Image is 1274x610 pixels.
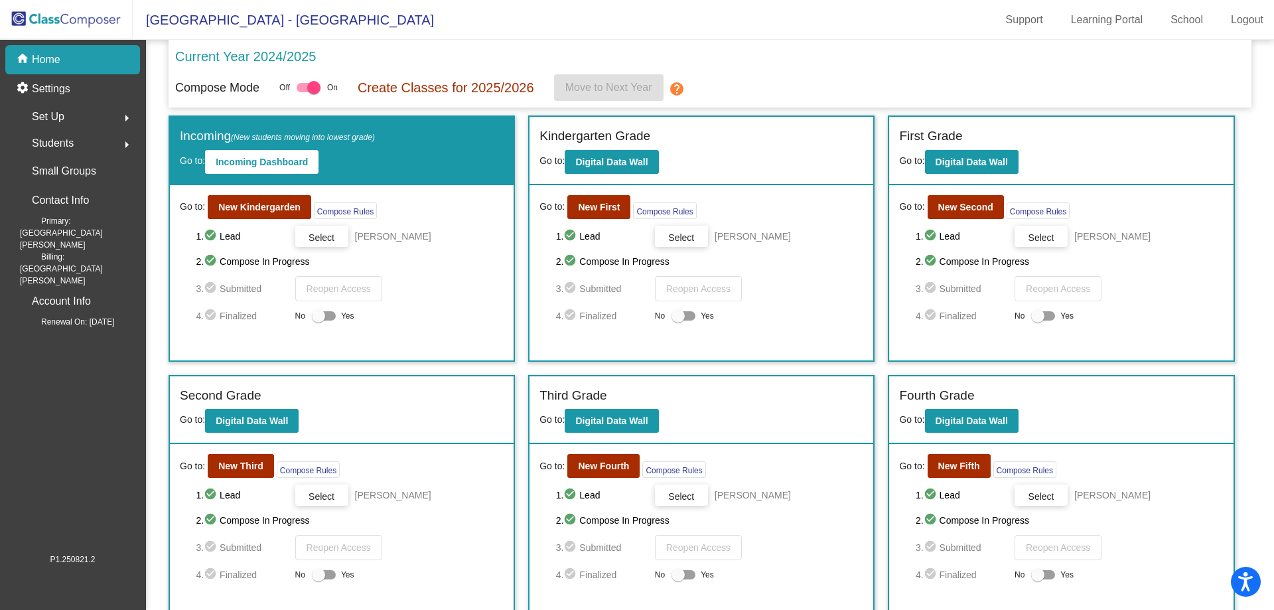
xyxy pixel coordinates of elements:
button: Compose Rules [1007,202,1070,219]
span: 4. Finalized [556,567,648,583]
mat-icon: help [669,81,685,97]
button: Compose Rules [314,202,377,219]
span: 1. Lead [916,228,1008,244]
span: [PERSON_NAME] [1074,230,1151,243]
p: Current Year 2024/2025 [175,46,316,66]
span: Billing: [GEOGRAPHIC_DATA][PERSON_NAME] [20,251,140,287]
button: Compose Rules [277,461,340,478]
mat-icon: check_circle [924,281,940,297]
span: [GEOGRAPHIC_DATA] - [GEOGRAPHIC_DATA] [133,9,434,31]
button: New Fifth [928,454,991,478]
label: Fourth Grade [899,386,974,406]
mat-icon: check_circle [204,512,220,528]
span: Select [668,232,694,243]
span: Off [279,82,290,94]
b: New Third [218,461,263,471]
span: Select [668,491,694,502]
button: New First [567,195,630,219]
span: 1. Lead [556,228,648,244]
span: 3. Submitted [916,281,1008,297]
span: Go to: [539,155,565,166]
b: New Second [938,202,993,212]
span: 4. Finalized [916,567,1008,583]
mat-icon: check_circle [924,567,940,583]
mat-icon: check_circle [563,512,579,528]
span: 1. Lead [196,487,288,503]
a: Logout [1220,9,1274,31]
span: Reopen Access [666,542,731,553]
span: 2. Compose In Progress [196,512,504,528]
span: 2. Compose In Progress [916,512,1224,528]
span: Select [1028,491,1054,502]
b: New Fourth [578,461,629,471]
span: Go to: [180,459,205,473]
span: Reopen Access [307,283,371,294]
button: Compose Rules [642,461,705,478]
button: Reopen Access [1015,535,1101,560]
button: Digital Data Wall [925,150,1019,174]
mat-icon: arrow_right [119,137,135,153]
span: Select [309,232,334,243]
span: Select [309,491,334,502]
span: Select [1028,232,1054,243]
span: (New students moving into lowest grade) [231,133,375,142]
span: Primary: [GEOGRAPHIC_DATA][PERSON_NAME] [20,215,140,251]
button: Reopen Access [1015,276,1101,301]
span: Reopen Access [1026,542,1090,553]
span: Yes [341,567,354,583]
mat-icon: check_circle [563,487,579,503]
mat-icon: arrow_right [119,110,135,126]
b: Digital Data Wall [936,416,1008,426]
span: 2. Compose In Progress [556,254,864,269]
span: Go to: [180,414,205,425]
span: Yes [341,308,354,324]
a: Learning Portal [1060,9,1154,31]
b: New Fifth [938,461,980,471]
span: [PERSON_NAME] [1074,489,1151,502]
span: 1. Lead [556,487,648,503]
span: No [295,569,305,581]
mat-icon: home [16,52,32,68]
b: New Kindergarden [218,202,301,212]
button: Select [1015,485,1068,506]
mat-icon: check_circle [204,228,220,244]
span: No [655,569,665,581]
button: Compose Rules [633,202,696,219]
span: No [1015,310,1025,322]
mat-icon: check_circle [924,254,940,269]
span: [PERSON_NAME] [715,230,791,243]
span: Move to Next Year [565,82,652,93]
span: 4. Finalized [196,308,288,324]
button: Reopen Access [295,535,382,560]
span: 1. Lead [196,228,288,244]
mat-icon: check_circle [563,228,579,244]
mat-icon: check_circle [204,567,220,583]
span: Go to: [539,200,565,214]
span: No [295,310,305,322]
span: Students [32,134,74,153]
span: [PERSON_NAME] [355,230,431,243]
span: [PERSON_NAME] [355,489,431,502]
span: Yes [1060,308,1074,324]
span: 2. Compose In Progress [196,254,504,269]
label: First Grade [899,127,962,146]
span: 3. Submitted [556,540,648,556]
span: Go to: [899,459,924,473]
p: Small Groups [32,162,96,181]
mat-icon: check_circle [563,281,579,297]
button: Digital Data Wall [925,409,1019,433]
mat-icon: check_circle [204,487,220,503]
span: Yes [701,567,714,583]
button: Incoming Dashboard [205,150,318,174]
mat-icon: check_circle [563,254,579,269]
button: New Fourth [567,454,640,478]
span: Reopen Access [1026,283,1090,294]
span: Yes [1060,567,1074,583]
p: Account Info [32,292,91,311]
mat-icon: check_circle [204,254,220,269]
button: Digital Data Wall [205,409,299,433]
span: Go to: [539,459,565,473]
p: Compose Mode [175,79,259,97]
span: [PERSON_NAME] [715,489,791,502]
button: Select [295,485,348,506]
